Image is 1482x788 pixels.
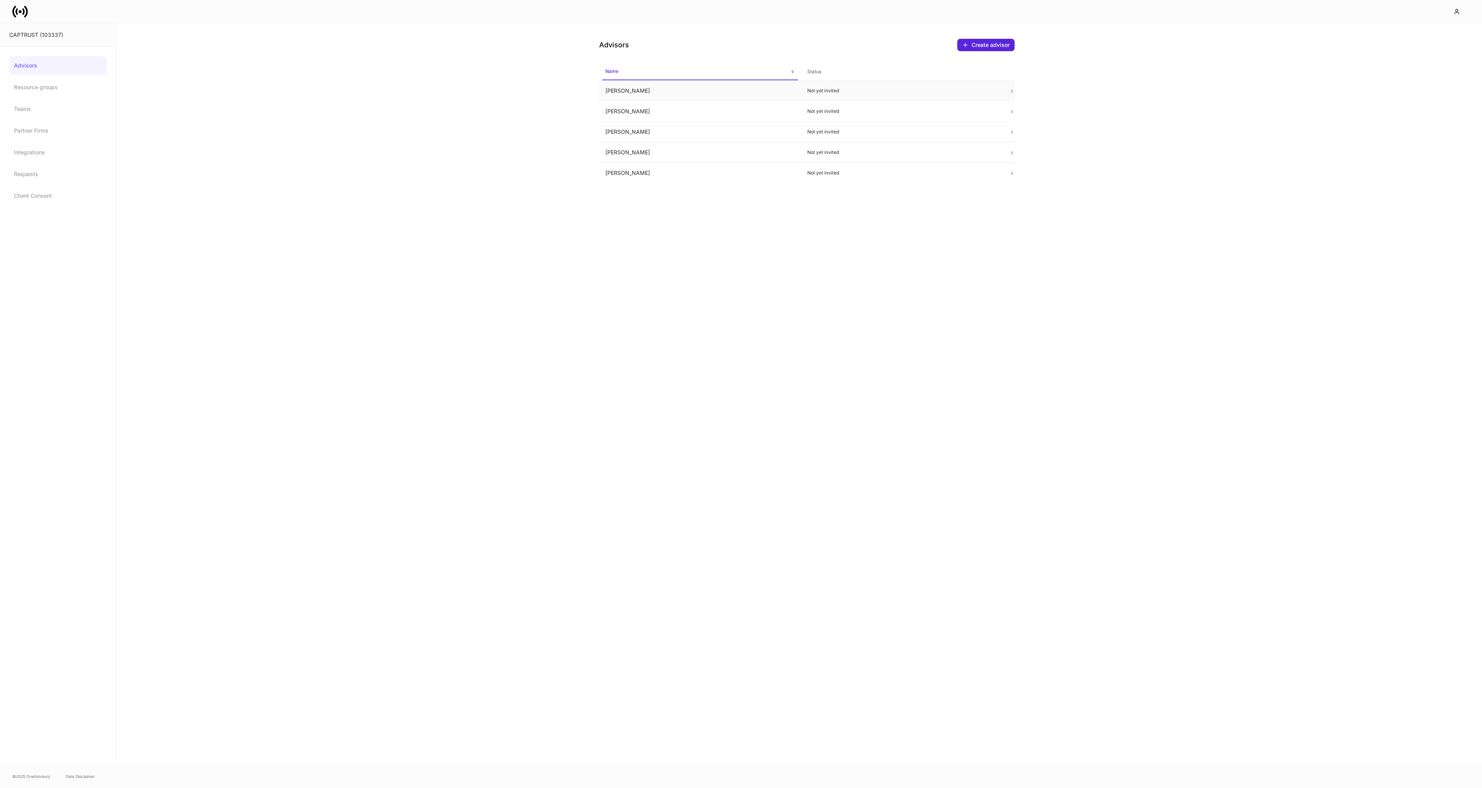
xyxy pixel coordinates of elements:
a: Teams [9,100,107,118]
span: Name [602,64,798,80]
h6: Name [605,67,619,75]
p: Not yet invited [807,129,997,135]
a: Client Consent [9,187,107,205]
span: © 2025 OneAdvisory [12,773,50,779]
td: [PERSON_NAME] [599,163,801,183]
div: Create advisor [972,41,1010,49]
td: [PERSON_NAME] [599,81,801,101]
p: Not yet invited [807,108,997,114]
a: Resource groups [9,78,107,97]
a: Data Disclaimer [66,773,95,779]
h4: Advisors [599,40,629,50]
td: [PERSON_NAME] [599,142,801,163]
a: Advisors [9,56,107,75]
p: Not yet invited [807,149,997,156]
h6: Status [807,68,821,75]
p: Not yet invited [807,88,997,94]
div: CAPTRUST (103337) [9,31,107,39]
p: Not yet invited [807,170,997,176]
td: [PERSON_NAME] [599,101,801,122]
span: Status [804,64,1000,80]
a: Integrations [9,143,107,162]
a: Requests [9,165,107,183]
a: Partner Firms [9,121,107,140]
td: [PERSON_NAME] [599,122,801,142]
button: Create advisor [957,39,1015,51]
